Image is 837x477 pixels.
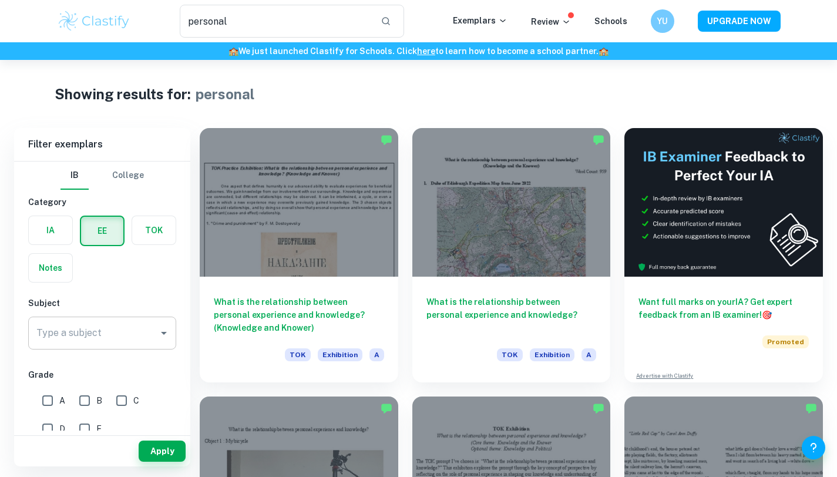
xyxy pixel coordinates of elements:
a: Want full marks on yourIA? Get expert feedback from an IB examiner!PromotedAdvertise with Clastify [624,128,823,382]
button: TOK [132,216,176,244]
a: Schools [594,16,627,26]
img: Thumbnail [624,128,823,277]
a: here [417,46,435,56]
h6: What is the relationship between personal experience and knowledge? (Knowledge and Knower) [214,295,384,334]
span: 🎯 [762,310,772,320]
h6: We just launched Clastify for Schools. Click to learn how to become a school partner. [2,45,835,58]
a: What is the relationship between personal experience and knowledge? (Knowledge and Knower)TOKExhi... [200,128,398,382]
h6: Filter exemplars [14,128,190,161]
button: Notes [29,254,72,282]
span: C [133,394,139,407]
span: Promoted [762,335,809,348]
img: Marked [381,402,392,414]
h6: YU [656,15,669,28]
input: Search for any exemplars... [180,5,372,38]
h1: personal [196,83,254,105]
button: EE [81,217,123,245]
h1: Showing results for: [55,83,191,105]
span: B [96,394,102,407]
div: Filter type choice [60,162,144,190]
button: Open [156,325,172,341]
span: E [96,422,102,435]
button: YU [651,9,674,33]
h6: Category [28,196,176,209]
span: D [59,422,65,435]
p: Exemplars [453,14,507,27]
span: TOK [497,348,523,361]
h6: Grade [28,368,176,381]
button: College [112,162,144,190]
button: IB [60,162,89,190]
h6: Subject [28,297,176,310]
span: Exhibition [530,348,574,361]
img: Clastify logo [57,9,132,33]
h6: Want full marks on your IA ? Get expert feedback from an IB examiner! [638,295,809,321]
p: Review [531,15,571,28]
button: UPGRADE NOW [698,11,781,32]
img: Marked [381,134,392,146]
img: Marked [593,134,604,146]
img: Marked [805,402,817,414]
button: Apply [139,441,186,462]
span: Exhibition [318,348,362,361]
button: IA [29,216,72,244]
h6: What is the relationship between personal experience and knowledge? [426,295,597,334]
span: A [59,394,65,407]
a: What is the relationship between personal experience and knowledge?TOKExhibitionA [412,128,611,382]
img: Marked [593,402,604,414]
button: Help and Feedback [802,436,825,459]
span: A [369,348,384,361]
a: Advertise with Clastify [636,372,693,380]
span: TOK [285,348,311,361]
span: 🏫 [228,46,238,56]
span: 🏫 [599,46,609,56]
span: A [581,348,596,361]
